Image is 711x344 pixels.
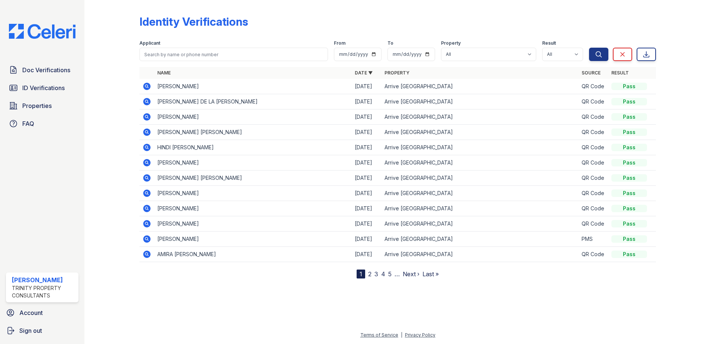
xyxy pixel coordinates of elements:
div: Pass [611,251,647,258]
td: Arrive [GEOGRAPHIC_DATA] [382,79,579,94]
a: 5 [388,270,392,278]
label: Applicant [139,40,160,46]
a: Source [582,70,601,76]
td: QR Code [579,140,608,155]
td: [DATE] [352,140,382,155]
a: Sign out [3,323,81,338]
td: HINDI [PERSON_NAME] [154,140,352,155]
a: Last » [422,270,439,278]
span: FAQ [22,119,34,128]
td: [PERSON_NAME] DE LA [PERSON_NAME] [154,94,352,109]
td: Arrive [GEOGRAPHIC_DATA] [382,140,579,155]
td: [PERSON_NAME] [PERSON_NAME] [154,125,352,140]
td: QR Code [579,79,608,94]
span: Doc Verifications [22,66,70,74]
td: [DATE] [352,79,382,94]
td: Arrive [GEOGRAPHIC_DATA] [382,125,579,140]
td: [PERSON_NAME] [154,186,352,201]
td: [DATE] [352,109,382,125]
td: [DATE] [352,247,382,262]
div: Trinity Property Consultants [12,284,75,299]
td: [PERSON_NAME] [154,216,352,232]
a: 3 [374,270,378,278]
label: Property [441,40,461,46]
div: Pass [611,83,647,90]
a: Date ▼ [355,70,373,76]
td: Arrive [GEOGRAPHIC_DATA] [382,171,579,186]
td: Arrive [GEOGRAPHIC_DATA] [382,109,579,125]
td: Arrive [GEOGRAPHIC_DATA] [382,186,579,201]
td: QR Code [579,94,608,109]
td: QR Code [579,247,608,262]
a: Next › [403,270,419,278]
span: Properties [22,101,52,110]
td: [PERSON_NAME] [154,201,352,216]
td: Arrive [GEOGRAPHIC_DATA] [382,216,579,232]
td: QR Code [579,201,608,216]
div: 1 [357,270,365,278]
td: PMS [579,232,608,247]
div: Identity Verifications [139,15,248,28]
a: FAQ [6,116,78,131]
div: Pass [611,128,647,136]
div: Pass [611,113,647,121]
img: CE_Logo_Blue-a8612792a0a2168367f1c8372b55b34899dd931a85d93a1a3d3e32e68fde9ad4.png [3,24,81,39]
td: [PERSON_NAME] [154,155,352,171]
td: QR Code [579,186,608,201]
td: Arrive [GEOGRAPHIC_DATA] [382,232,579,247]
td: AMIRA [PERSON_NAME] [154,247,352,262]
td: QR Code [579,125,608,140]
td: [DATE] [352,232,382,247]
div: Pass [611,174,647,182]
td: QR Code [579,109,608,125]
div: Pass [611,144,647,151]
td: [DATE] [352,125,382,140]
input: Search by name or phone number [139,48,328,61]
a: Account [3,305,81,320]
div: | [401,332,402,338]
div: Pass [611,189,647,197]
td: [DATE] [352,171,382,186]
td: Arrive [GEOGRAPHIC_DATA] [382,247,579,262]
td: QR Code [579,171,608,186]
td: QR Code [579,155,608,171]
td: Arrive [GEOGRAPHIC_DATA] [382,94,579,109]
a: Result [611,70,629,76]
div: Pass [611,159,647,166]
td: [PERSON_NAME] [154,79,352,94]
td: Arrive [GEOGRAPHIC_DATA] [382,201,579,216]
div: Pass [611,235,647,243]
span: ID Verifications [22,83,65,92]
div: Pass [611,98,647,105]
td: [PERSON_NAME] [154,232,352,247]
label: To [387,40,393,46]
a: Name [157,70,171,76]
a: 4 [381,270,385,278]
a: Terms of Service [360,332,398,338]
a: 2 [368,270,371,278]
div: Pass [611,220,647,227]
a: Doc Verifications [6,63,78,77]
span: … [395,270,400,278]
td: [DATE] [352,186,382,201]
td: [DATE] [352,216,382,232]
td: [DATE] [352,155,382,171]
td: [DATE] [352,201,382,216]
td: Arrive [GEOGRAPHIC_DATA] [382,155,579,171]
td: [DATE] [352,94,382,109]
label: From [334,40,345,46]
div: [PERSON_NAME] [12,275,75,284]
a: Privacy Policy [405,332,435,338]
td: QR Code [579,216,608,232]
td: [PERSON_NAME] [PERSON_NAME] [154,171,352,186]
span: Account [19,308,43,317]
a: Properties [6,98,78,113]
span: Sign out [19,326,42,335]
a: Property [385,70,409,76]
label: Result [542,40,556,46]
a: ID Verifications [6,80,78,95]
td: [PERSON_NAME] [154,109,352,125]
div: Pass [611,205,647,212]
